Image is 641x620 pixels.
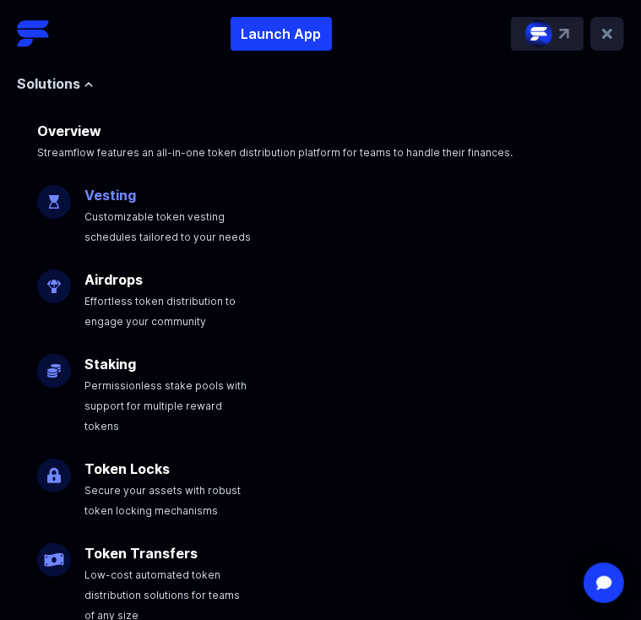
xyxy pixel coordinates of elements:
[84,187,136,204] a: Vesting
[84,460,170,477] a: Token Locks
[37,171,71,219] img: Vesting
[84,484,241,517] span: Secure your assets with robust token locking mechanisms
[84,356,136,373] a: Staking
[37,530,71,577] img: Payroll
[84,210,251,243] span: Customizable token vesting schedules tailored to your needs
[84,379,247,432] span: Permissionless stake pools with support for multiple reward tokens
[84,545,198,562] a: Token Transfers
[37,445,71,492] img: Token Locks
[37,340,71,388] img: Staking
[37,146,513,159] span: Streamflow features an all-in-one token distribution platform for teams to handle their finances.
[84,295,236,328] span: Effortless token distribution to engage your community
[17,73,94,94] button: Solutions
[37,256,71,303] img: Airdrops
[37,122,101,139] a: Overview
[525,20,552,47] img: streamflow-logo-circle.png
[559,29,569,39] img: top-right-arrow.svg
[17,73,80,94] span: Solutions
[584,563,624,603] div: Open Intercom Messenger
[17,17,51,51] img: Streamflow Logo
[231,17,332,51] button: Launch App
[84,271,143,288] a: Airdrops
